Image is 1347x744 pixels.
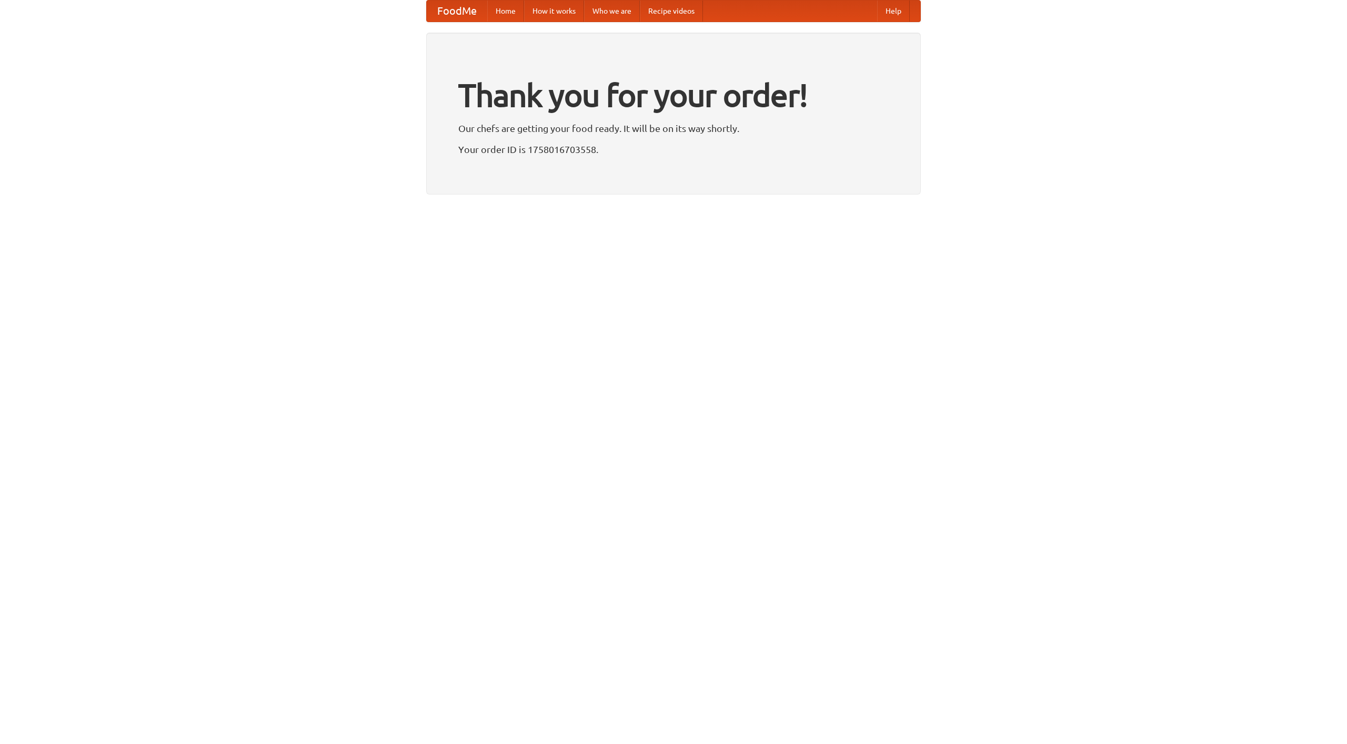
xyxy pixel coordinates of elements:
a: FoodMe [427,1,487,22]
a: Help [877,1,910,22]
a: Recipe videos [640,1,703,22]
a: Home [487,1,524,22]
p: Your order ID is 1758016703558. [458,141,889,157]
p: Our chefs are getting your food ready. It will be on its way shortly. [458,120,889,136]
h1: Thank you for your order! [458,70,889,120]
a: Who we are [584,1,640,22]
a: How it works [524,1,584,22]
